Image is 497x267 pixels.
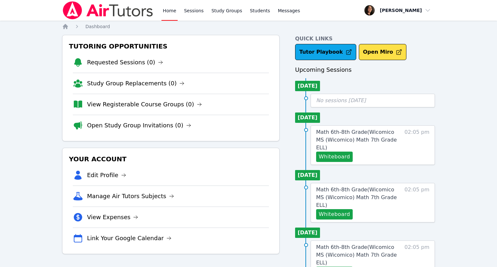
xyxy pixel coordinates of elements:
a: Dashboard [85,23,110,30]
span: 02:05 pm [404,186,429,219]
h4: Quick Links [295,35,435,43]
a: View Expenses [87,213,138,222]
a: Link Your Google Calendar [87,234,171,243]
h3: Your Account [68,153,274,165]
span: Math 6th-8th Grade ( Wicomico MS (Wicomico) Math 7th Grade ELL ) [316,244,397,266]
span: No sessions [DATE] [316,97,366,103]
li: [DATE] [295,112,320,123]
a: Open Study Group Invitations (0) [87,121,191,130]
span: Dashboard [85,24,110,29]
a: Tutor Playbook [295,44,356,60]
button: Whiteboard [316,152,353,162]
h3: Upcoming Sessions [295,65,435,74]
button: Open Miro [359,44,406,60]
span: Messages [278,7,300,14]
span: Math 6th-8th Grade ( Wicomico MS (Wicomico) Math 7th Grade ELL ) [316,187,397,208]
a: Edit Profile [87,171,126,180]
span: 02:05 pm [404,128,429,162]
a: Math 6th-8th Grade(Wicomico MS (Wicomico) Math 7th Grade ELL) [316,186,401,209]
a: Study Group Replacements (0) [87,79,184,88]
a: Manage Air Tutors Subjects [87,192,174,201]
li: [DATE] [295,81,320,91]
li: [DATE] [295,228,320,238]
a: View Registerable Course Groups (0) [87,100,202,109]
a: Math 6th-8th Grade(Wicomico MS (Wicomico) Math 7th Grade ELL) [316,243,401,267]
nav: Breadcrumb [62,23,435,30]
img: Air Tutors [62,1,154,19]
span: Math 6th-8th Grade ( Wicomico MS (Wicomico) Math 7th Grade ELL ) [316,129,397,151]
li: [DATE] [295,170,320,180]
h3: Tutoring Opportunities [68,40,274,52]
button: Whiteboard [316,209,353,219]
a: Math 6th-8th Grade(Wicomico MS (Wicomico) Math 7th Grade ELL) [316,128,401,152]
a: Requested Sessions (0) [87,58,163,67]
